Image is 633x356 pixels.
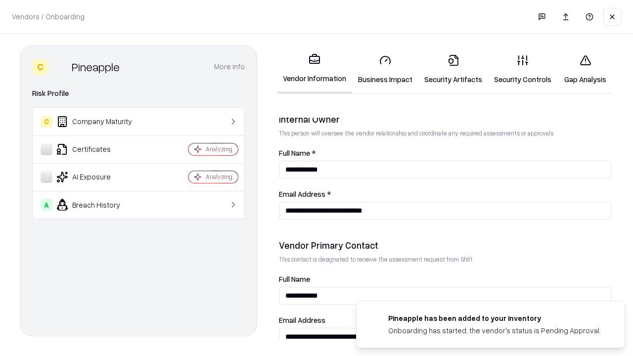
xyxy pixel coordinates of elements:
div: Pineapple [72,59,120,75]
img: pineappleenergy.com [368,313,380,325]
div: Risk Profile [32,88,245,99]
div: Breach History [41,199,159,211]
div: C [41,116,52,128]
div: Internal Owner [279,113,611,125]
label: Email Address * [279,190,611,198]
img: Pineapple [52,59,68,75]
a: Security Artifacts [418,46,488,92]
a: Vendor Information [277,45,352,93]
div: Certificates [41,143,159,155]
label: Email Address [279,316,611,324]
a: Business Impact [352,46,418,92]
div: AI Exposure [41,171,159,183]
div: A [41,199,52,211]
p: Vendors / Onboarding [12,11,85,22]
div: Company Maturity [41,116,159,128]
div: C [32,59,48,75]
label: Full Name [279,275,611,283]
div: Onboarding has started, the vendor's status is Pending Approval. [388,325,601,336]
p: This contact is designated to receive the assessment request from Shift [279,255,611,264]
div: Pineapple has been added to your inventory [388,313,601,323]
p: This person will oversee the vendor relationship and coordinate any required assessments or appro... [279,129,611,137]
a: Security Controls [488,46,557,92]
a: Gap Analysis [557,46,613,92]
label: Full Name * [279,149,611,157]
button: More info [214,58,245,76]
div: Analyzing [206,145,232,153]
div: Analyzing [206,173,232,181]
div: Vendor Primary Contact [279,239,611,251]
